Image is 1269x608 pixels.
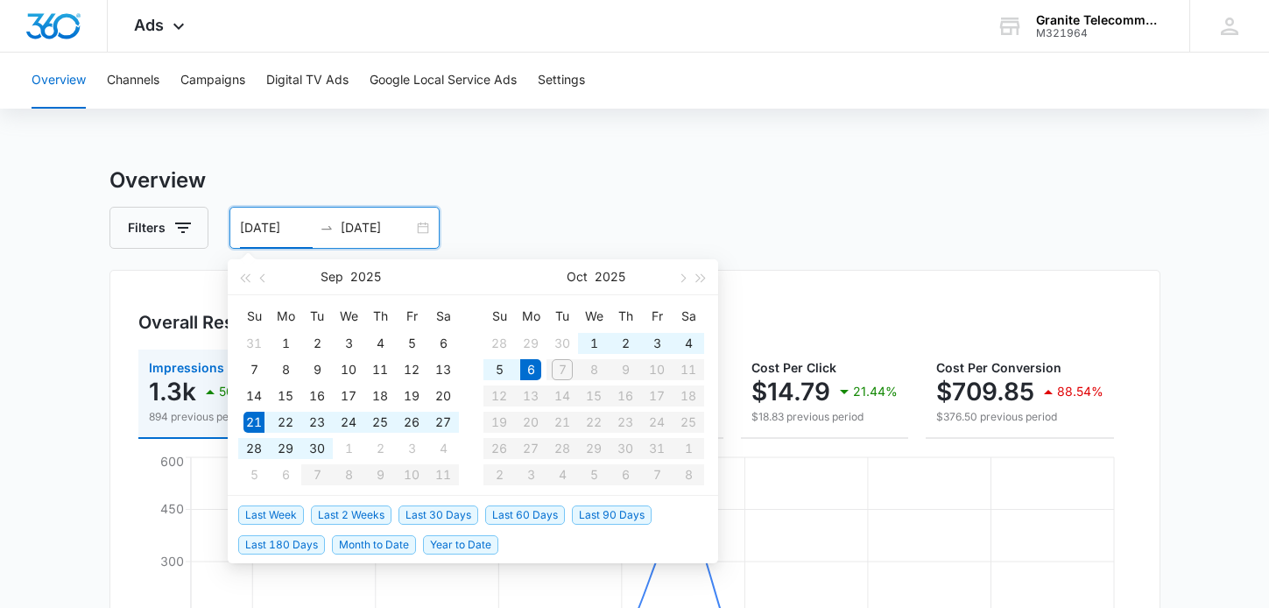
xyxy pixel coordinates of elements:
button: Digital TV Ads [266,53,349,109]
td: 2025-09-08 [270,357,301,383]
p: $18.83 previous period [751,409,898,425]
p: 50.11% [219,385,259,398]
div: 13 [433,359,454,380]
td: 2025-09-30 [546,330,578,357]
span: Last 30 Days [398,505,478,525]
div: 6 [275,464,296,485]
span: Cost Per Conversion [936,360,1061,375]
div: 5 [401,333,422,354]
div: 3 [401,438,422,459]
td: 2025-09-20 [427,383,459,409]
tspan: 300 [160,554,184,569]
td: 2025-10-01 [578,330,610,357]
tspan: 600 [160,454,184,469]
td: 2025-09-14 [238,383,270,409]
td: 2025-09-16 [301,383,333,409]
div: 11 [370,359,391,380]
div: 6 [433,333,454,354]
div: 25 [370,412,391,433]
th: Th [610,302,641,330]
div: 20 [433,385,454,407]
div: 4 [433,438,454,459]
span: to [320,221,334,235]
span: Cost Per Click [751,360,836,375]
h3: Overview [109,165,1160,196]
div: account id [1036,27,1164,39]
th: Mo [270,302,301,330]
p: $709.85 [936,378,1034,406]
div: 6 [520,359,541,380]
span: Last Week [238,505,304,525]
td: 2025-09-17 [333,383,364,409]
div: 30 [307,438,328,459]
div: 5 [489,359,510,380]
th: Su [483,302,515,330]
span: Last 2 Weeks [311,505,391,525]
div: 3 [338,333,359,354]
p: 894 previous period [149,409,259,425]
div: 28 [243,438,264,459]
td: 2025-09-28 [238,435,270,462]
div: 12 [401,359,422,380]
th: We [333,302,364,330]
span: Year to Date [423,535,498,555]
div: 27 [433,412,454,433]
span: Impressions [149,360,224,375]
div: 2 [370,438,391,459]
td: 2025-10-05 [238,462,270,488]
p: 88.54% [1057,385,1103,398]
td: 2025-09-22 [270,409,301,435]
button: 2025 [350,259,381,294]
div: 26 [401,412,422,433]
td: 2025-10-03 [641,330,673,357]
th: Su [238,302,270,330]
input: End date [341,218,413,237]
button: Overview [32,53,86,109]
td: 2025-10-06 [270,462,301,488]
td: 2025-10-01 [333,435,364,462]
td: 2025-10-04 [427,435,459,462]
td: 2025-09-03 [333,330,364,357]
div: 17 [338,385,359,407]
div: 24 [338,412,359,433]
td: 2025-09-12 [396,357,427,383]
td: 2025-09-15 [270,383,301,409]
td: 2025-10-04 [673,330,704,357]
th: Sa [673,302,704,330]
td: 2025-09-26 [396,409,427,435]
td: 2025-09-27 [427,409,459,435]
td: 2025-10-02 [610,330,641,357]
div: 10 [338,359,359,380]
div: 2 [307,333,328,354]
div: 18 [370,385,391,407]
div: 2 [615,333,636,354]
div: 14 [243,385,264,407]
div: 7 [243,359,264,380]
p: 1.3k [149,378,196,406]
td: 2025-09-28 [483,330,515,357]
button: Filters [109,207,208,249]
td: 2025-09-21 [238,409,270,435]
div: 30 [552,333,573,354]
div: 21 [243,412,264,433]
div: 4 [370,333,391,354]
td: 2025-09-19 [396,383,427,409]
td: 2025-09-04 [364,330,396,357]
td: 2025-09-30 [301,435,333,462]
span: Last 180 Days [238,535,325,555]
span: Last 90 Days [572,505,652,525]
div: 16 [307,385,328,407]
td: 2025-09-29 [270,435,301,462]
span: Last 60 Days [485,505,565,525]
div: 29 [275,438,296,459]
p: $14.79 [751,378,830,406]
th: Sa [427,302,459,330]
div: 8 [275,359,296,380]
div: 19 [401,385,422,407]
td: 2025-09-13 [427,357,459,383]
button: Settings [538,53,585,109]
div: 5 [243,464,264,485]
td: 2025-09-01 [270,330,301,357]
div: 1 [275,333,296,354]
button: Sep [321,259,343,294]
